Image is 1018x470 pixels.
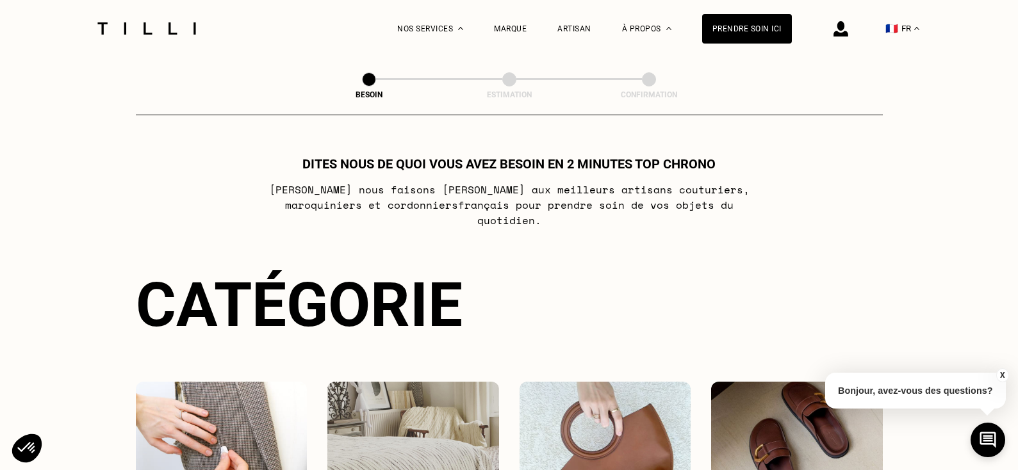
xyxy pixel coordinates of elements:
[302,156,716,172] h1: Dites nous de quoi vous avez besoin en 2 minutes top chrono
[445,90,573,99] div: Estimation
[666,27,671,30] img: Menu déroulant à propos
[702,14,792,44] a: Prendre soin ici
[996,368,1008,382] button: X
[557,24,591,33] a: Artisan
[914,27,919,30] img: menu déroulant
[458,27,463,30] img: Menu déroulant
[93,22,201,35] img: Logo du service de couturière Tilli
[585,90,713,99] div: Confirmation
[494,24,527,33] a: Marque
[825,373,1006,409] p: Bonjour, avez-vous des questions?
[833,21,848,36] img: icône connexion
[136,269,883,341] div: Catégorie
[885,22,898,35] span: 🇫🇷
[255,182,763,228] p: [PERSON_NAME] nous faisons [PERSON_NAME] aux meilleurs artisans couturiers , maroquiniers et cord...
[305,90,433,99] div: Besoin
